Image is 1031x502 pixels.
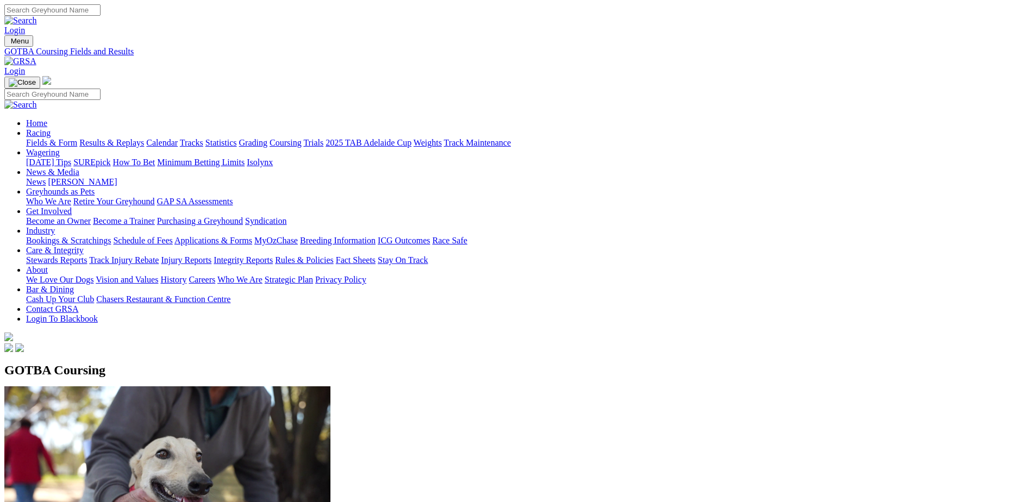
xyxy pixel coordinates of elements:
[26,255,87,265] a: Stewards Reports
[432,236,467,245] a: Race Safe
[26,177,46,186] a: News
[26,177,1027,187] div: News & Media
[247,158,273,167] a: Isolynx
[26,314,98,323] a: Login To Blackbook
[180,138,203,147] a: Tracks
[26,158,71,167] a: [DATE] Tips
[378,255,428,265] a: Stay On Track
[4,16,37,26] img: Search
[96,294,230,304] a: Chasers Restaurant & Function Centre
[4,77,40,89] button: Toggle navigation
[11,37,29,45] span: Menu
[26,246,84,255] a: Care & Integrity
[4,343,13,352] img: facebook.svg
[239,138,267,147] a: Grading
[189,275,215,284] a: Careers
[26,226,55,235] a: Industry
[4,26,25,35] a: Login
[270,138,302,147] a: Coursing
[414,138,442,147] a: Weights
[336,255,376,265] a: Fact Sheets
[48,177,117,186] a: [PERSON_NAME]
[4,4,101,16] input: Search
[79,138,144,147] a: Results & Replays
[4,100,37,110] img: Search
[160,275,186,284] a: History
[89,255,159,265] a: Track Injury Rebate
[113,158,155,167] a: How To Bet
[26,187,95,196] a: Greyhounds as Pets
[113,236,172,245] a: Schedule of Fees
[378,236,430,245] a: ICG Outcomes
[73,197,155,206] a: Retire Your Greyhound
[26,167,79,177] a: News & Media
[161,255,211,265] a: Injury Reports
[26,265,48,274] a: About
[26,197,1027,206] div: Greyhounds as Pets
[26,216,1027,226] div: Get Involved
[245,216,286,225] a: Syndication
[157,216,243,225] a: Purchasing a Greyhound
[9,78,36,87] img: Close
[300,236,376,245] a: Breeding Information
[157,197,233,206] a: GAP SA Assessments
[26,138,1027,148] div: Racing
[315,275,366,284] a: Privacy Policy
[205,138,237,147] a: Statistics
[4,332,13,341] img: logo-grsa-white.png
[26,285,74,294] a: Bar & Dining
[254,236,298,245] a: MyOzChase
[26,236,111,245] a: Bookings & Scratchings
[15,343,24,352] img: twitter.svg
[26,236,1027,246] div: Industry
[214,255,273,265] a: Integrity Reports
[26,148,60,157] a: Wagering
[4,35,33,47] button: Toggle navigation
[326,138,411,147] a: 2025 TAB Adelaide Cup
[146,138,178,147] a: Calendar
[26,255,1027,265] div: Care & Integrity
[4,89,101,100] input: Search
[4,66,25,76] a: Login
[303,138,323,147] a: Trials
[275,255,334,265] a: Rules & Policies
[444,138,511,147] a: Track Maintenance
[265,275,313,284] a: Strategic Plan
[26,294,94,304] a: Cash Up Your Club
[26,304,78,313] a: Contact GRSA
[26,294,1027,304] div: Bar & Dining
[26,216,91,225] a: Become an Owner
[93,216,155,225] a: Become a Trainer
[4,363,105,377] span: GOTBA Coursing
[26,118,47,128] a: Home
[26,128,51,137] a: Racing
[26,275,1027,285] div: About
[4,47,1027,57] a: GOTBA Coursing Fields and Results
[42,76,51,85] img: logo-grsa-white.png
[73,158,110,167] a: SUREpick
[96,275,158,284] a: Vision and Values
[26,275,93,284] a: We Love Our Dogs
[157,158,245,167] a: Minimum Betting Limits
[26,206,72,216] a: Get Involved
[217,275,263,284] a: Who We Are
[174,236,252,245] a: Applications & Forms
[26,138,77,147] a: Fields & Form
[26,197,71,206] a: Who We Are
[4,57,36,66] img: GRSA
[26,158,1027,167] div: Wagering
